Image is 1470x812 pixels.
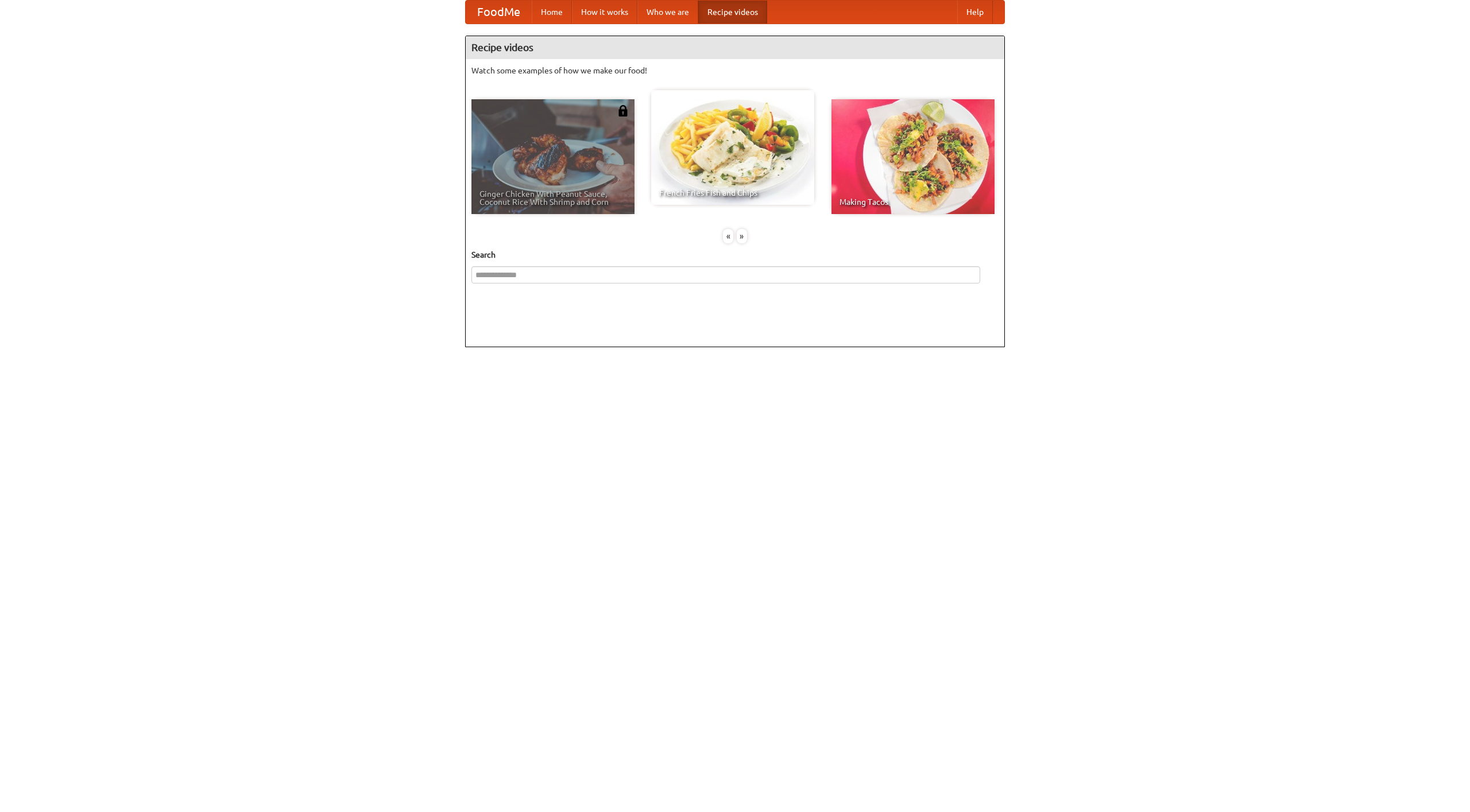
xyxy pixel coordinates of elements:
a: Help [957,1,993,24]
span: French Fries Fish and Chips [659,189,806,197]
h5: Search [471,249,999,261]
div: » [737,229,747,243]
a: French Fries Fish and Chips [651,90,814,205]
a: Who we are [637,1,698,24]
a: FoodMe [466,1,532,24]
a: Making Tacos [831,99,995,214]
a: Home [532,1,572,24]
a: Recipe videos [698,1,767,24]
p: Watch some examples of how we make our food! [471,65,999,76]
h4: Recipe videos [466,36,1004,59]
span: Making Tacos [840,198,987,206]
a: How it works [572,1,637,24]
img: 483408.png [617,105,629,116]
div: « [723,229,733,243]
